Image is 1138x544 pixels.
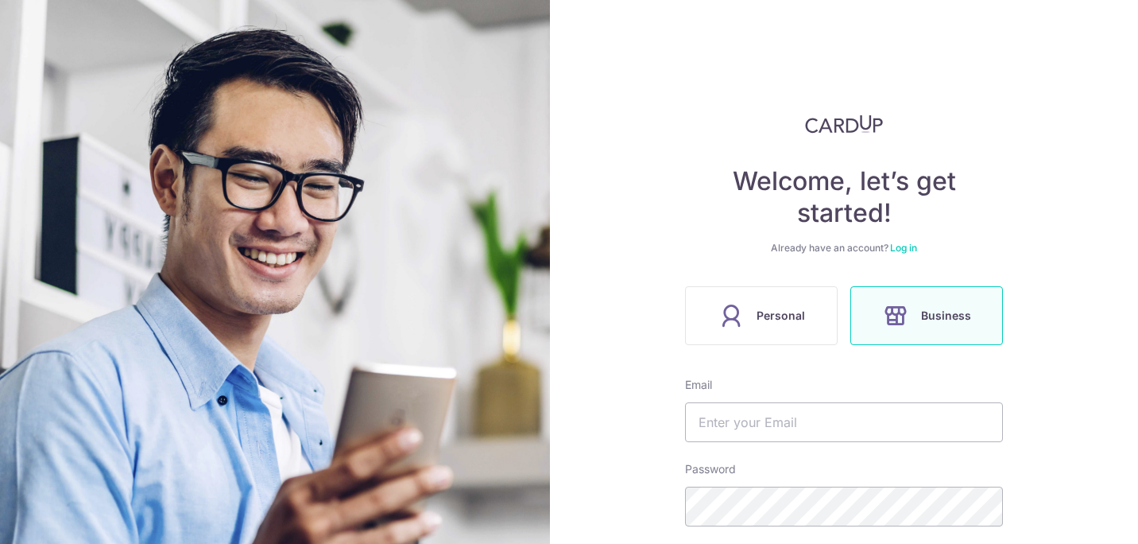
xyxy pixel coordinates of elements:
a: Personal [679,286,844,345]
input: Enter your Email [685,402,1003,442]
a: Business [844,286,1009,345]
a: Log in [890,242,917,254]
span: Business [921,306,971,325]
label: Email [685,377,712,393]
span: Personal [757,306,805,325]
img: CardUp Logo [805,115,883,134]
label: Password [685,461,736,477]
div: Already have an account? [685,242,1003,255]
h4: Welcome, let’s get started! [685,165,1003,229]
